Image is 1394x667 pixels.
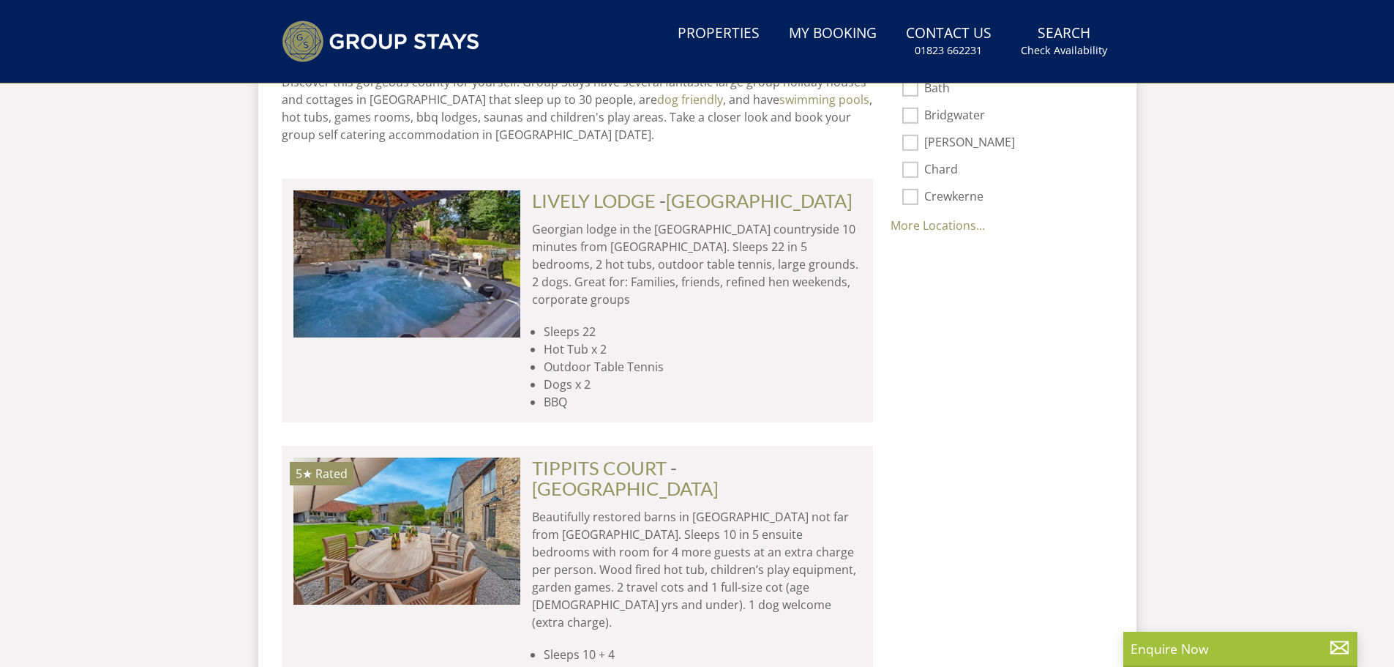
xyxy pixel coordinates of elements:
[672,18,765,51] a: Properties
[296,466,312,482] span: TIPPITS COURT has a 5 star rating under the Quality in Tourism Scheme
[293,190,520,337] img: lively-lodge-holiday-home-somerset-sleeps-19.original.jpg
[1131,639,1350,658] p: Enquire Now
[544,340,861,358] li: Hot Tub x 2
[659,190,852,212] span: -
[315,466,348,482] span: Rated
[900,18,997,65] a: Contact Us01823 662231
[915,43,982,58] small: 01823 662231
[779,92,869,108] a: swimming pools
[532,508,861,631] p: Beautifully restored barns in [GEOGRAPHIC_DATA] not far from [GEOGRAPHIC_DATA]. Sleeps 10 in 5 en...
[924,163,1101,179] label: Chard
[532,477,719,499] a: [GEOGRAPHIC_DATA]
[924,108,1101,124] label: Bridgwater
[1021,43,1107,58] small: Check Availability
[924,81,1101,97] label: Bath
[293,458,520,604] a: 5★ Rated
[544,376,861,393] li: Dogs x 2
[544,646,861,663] li: Sleeps 10 + 4
[532,220,861,308] p: Georgian lodge in the [GEOGRAPHIC_DATA] countryside 10 minutes from [GEOGRAPHIC_DATA]. Sleeps 22 ...
[282,21,479,62] img: Group Stays
[544,323,861,340] li: Sleeps 22
[666,190,852,212] a: [GEOGRAPHIC_DATA]
[1015,18,1113,65] a: SearchCheck Availability
[532,457,719,499] span: -
[783,18,883,51] a: My Booking
[544,358,861,376] li: Outdoor Table Tennis
[532,190,656,212] a: LIVELY LODGE
[544,393,861,411] li: BBQ
[924,135,1101,152] label: [PERSON_NAME]
[891,217,985,234] a: More Locations...
[657,92,723,108] a: dog friendly
[293,458,520,604] img: tippits-court-somerset-sleeps-12-garden.original.jpg
[532,457,667,479] a: TIPPITS COURT
[924,190,1101,206] label: Crewkerne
